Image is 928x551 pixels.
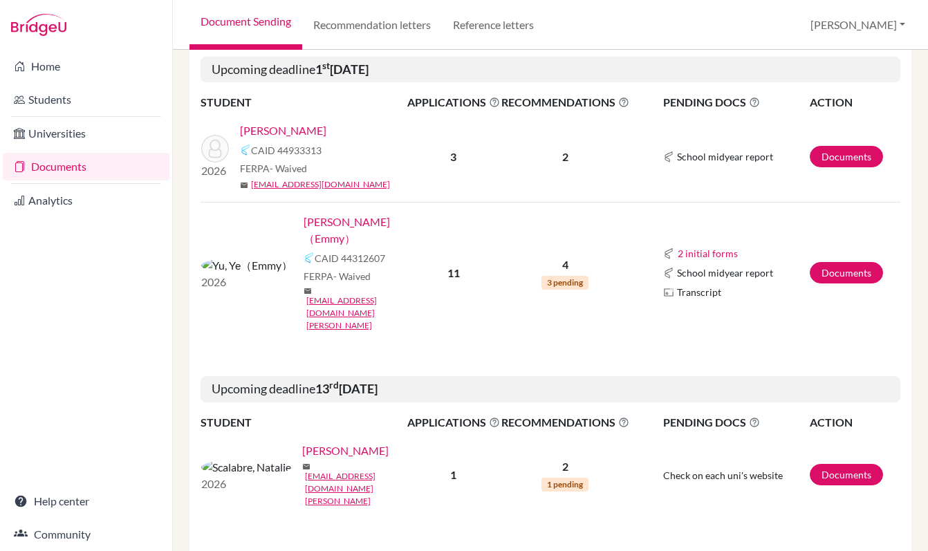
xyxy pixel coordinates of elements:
[3,53,169,80] a: Home
[304,287,312,295] span: mail
[501,256,629,273] p: 4
[304,214,416,247] a: [PERSON_NAME]（Emmy）
[201,57,900,83] h5: Upcoming deadline
[201,274,293,290] p: 2026
[501,94,629,111] span: RECOMMENDATIONS
[810,464,883,485] a: Documents
[315,251,385,265] span: CAID 44312607
[663,151,674,162] img: Common App logo
[333,270,371,282] span: - Waived
[240,144,251,156] img: Common App logo
[240,122,326,139] a: [PERSON_NAME]
[677,149,773,164] span: School midyear report
[541,276,588,290] span: 3 pending
[201,476,291,492] p: 2026
[11,14,66,36] img: Bridge-U
[677,285,721,299] span: Transcript
[677,245,739,261] button: 2 initial forms
[663,248,674,259] img: Common App logo
[302,442,389,459] a: [PERSON_NAME]
[3,521,169,548] a: Community
[201,459,291,476] img: Scalabre, Natalie
[322,60,330,71] sup: st
[447,266,460,279] b: 11
[201,135,229,162] img: Kirkham, Alexander
[663,287,674,298] img: Parchments logo
[663,268,674,279] img: Common App logo
[663,469,783,481] span: Check on each uni's website
[240,161,307,176] span: FERPA
[407,94,500,111] span: APPLICATIONS
[251,178,390,191] a: [EMAIL_ADDRESS][DOMAIN_NAME]
[304,269,371,283] span: FERPA
[315,62,369,77] b: 1 [DATE]
[810,146,883,167] a: Documents
[201,413,407,431] th: STUDENT
[541,478,588,492] span: 1 pending
[501,414,629,431] span: RECOMMENDATIONS
[663,94,809,111] span: PENDING DOCS
[804,12,911,38] button: [PERSON_NAME]
[306,295,416,332] a: [EMAIL_ADDRESS][DOMAIN_NAME][PERSON_NAME]
[201,93,407,111] th: STUDENT
[3,187,169,214] a: Analytics
[329,380,339,391] sup: rd
[407,414,500,431] span: APPLICATIONS
[305,470,416,507] a: [EMAIL_ADDRESS][DOMAIN_NAME][PERSON_NAME]
[302,463,310,471] span: mail
[201,376,900,402] h5: Upcoming deadline
[251,143,322,158] span: CAID 44933313
[450,150,456,163] b: 3
[501,149,629,165] p: 2
[3,487,169,515] a: Help center
[3,86,169,113] a: Students
[809,93,900,111] th: ACTION
[677,265,773,280] span: School midyear report
[270,162,307,174] span: - Waived
[201,162,229,179] p: 2026
[3,153,169,180] a: Documents
[240,181,248,189] span: mail
[450,468,456,481] b: 1
[663,414,809,431] span: PENDING DOCS
[304,252,315,263] img: Common App logo
[201,257,293,274] img: Yu, Ye（Emmy）
[3,120,169,147] a: Universities
[810,262,883,283] a: Documents
[315,381,378,396] b: 13 [DATE]
[809,413,900,431] th: ACTION
[501,458,629,475] p: 2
